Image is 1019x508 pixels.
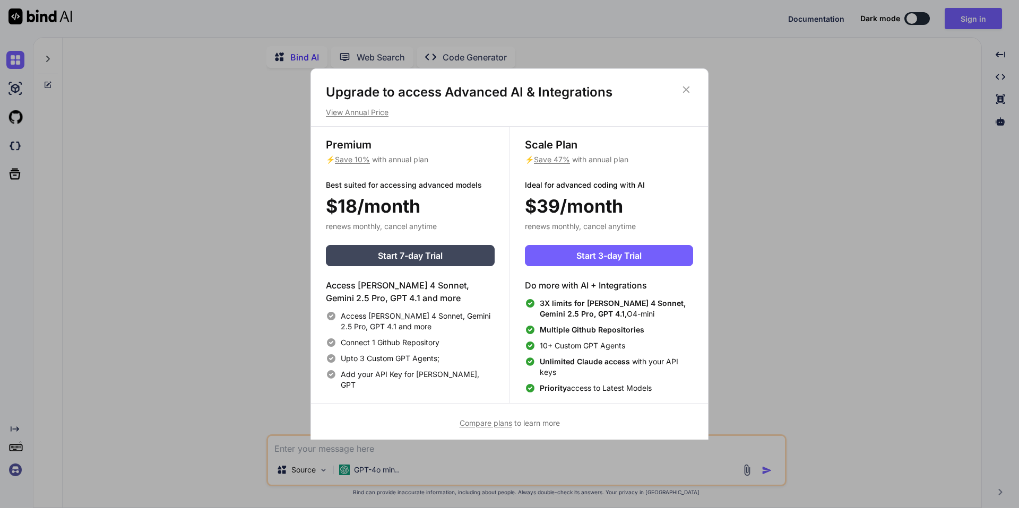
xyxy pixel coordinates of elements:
span: Upto 3 Custom GPT Agents; [341,353,439,364]
span: Start 7-day Trial [378,249,443,262]
p: Ideal for advanced coding with AI [525,180,693,190]
span: Save 47% [534,155,570,164]
p: Best suited for accessing advanced models [326,180,495,190]
h4: Do more with AI + Integrations [525,279,693,292]
span: $39/month [525,192,623,220]
h3: Premium [326,137,495,152]
span: Connect 1 Github Repository [341,337,439,348]
span: 10+ Custom GPT Agents [540,340,625,351]
span: Priority [540,383,567,392]
h1: Upgrade to access Advanced AI & Integrations [326,84,693,101]
span: Start 3-day Trial [576,249,642,262]
button: Start 3-day Trial [525,245,693,266]
span: Add your API Key for [PERSON_NAME], GPT [341,369,495,390]
span: O4-mini [540,298,693,319]
span: renews monthly, cancel anytime [525,222,636,231]
h3: Scale Plan [525,137,693,152]
span: 3X limits for [PERSON_NAME] 4 Sonnet, Gemini 2.5 Pro, GPT 4.1, [540,299,686,318]
span: with your API keys [540,356,693,378]
h4: Access [PERSON_NAME] 4 Sonnet, Gemini 2.5 Pro, GPT 4.1 and more [326,279,495,304]
button: Start 7-day Trial [326,245,495,266]
span: Unlimited Claude access [540,357,632,366]
span: Access [PERSON_NAME] 4 Sonnet, Gemini 2.5 Pro, GPT 4.1 and more [341,311,495,332]
p: ⚡ with annual plan [326,154,495,165]
span: to learn more [460,418,560,427]
span: Compare plans [460,418,512,427]
p: ⚡ with annual plan [525,154,693,165]
span: $18/month [326,192,420,220]
span: renews monthly, cancel anytime [326,222,437,231]
span: Save 10% [335,155,370,164]
span: Multiple Github Repositories [540,325,644,334]
span: access to Latest Models [540,383,652,393]
p: View Annual Price [326,107,693,118]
